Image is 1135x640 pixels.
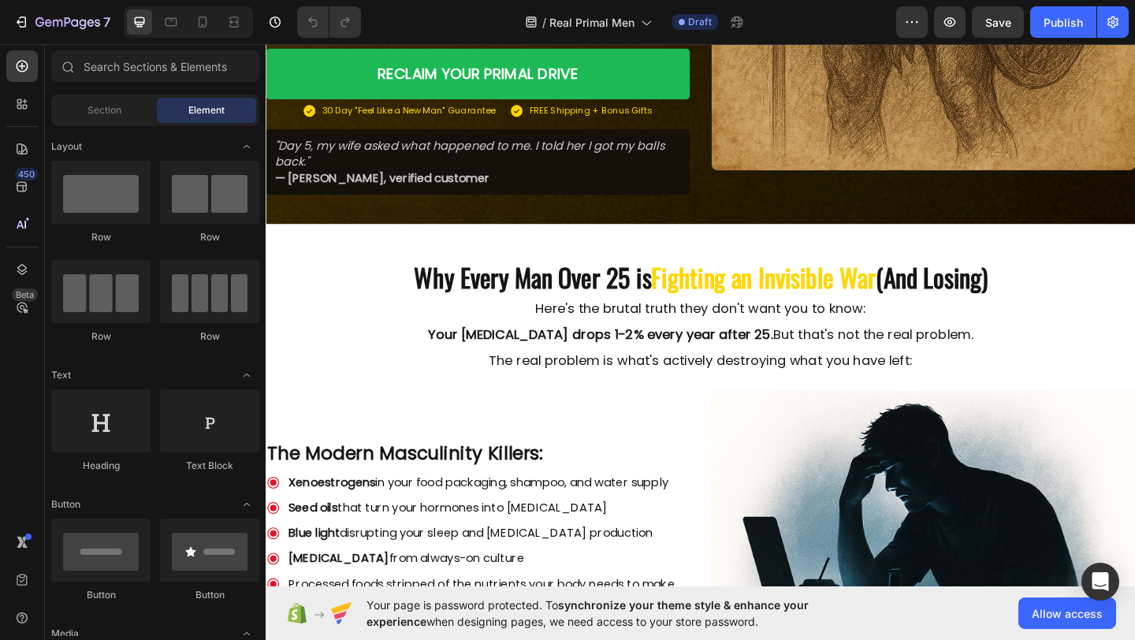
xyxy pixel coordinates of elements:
button: Allow access [1018,597,1116,629]
span: Section [87,103,121,117]
div: Button [51,588,151,602]
span: Fighting an Invisible War [419,235,664,276]
span: Element [188,103,225,117]
iframe: Design area [266,42,1135,588]
span: Allow access [1032,605,1103,622]
p: Here's the brutal truth they don't want you to know: But that's not the real problem. The real pr... [120,283,826,354]
div: 450 [15,168,38,180]
div: Row [51,329,151,344]
div: Beta [12,288,38,301]
p: FREE Shipping + Bonus Gifts [287,69,420,80]
span: / [542,14,546,31]
span: Toggle open [234,363,259,388]
p: The Modern Masculinity Killers: [2,433,460,463]
span: Toggle open [234,492,259,517]
div: Open Intercom Messenger [1081,563,1119,601]
button: Save [972,6,1024,38]
strong: Your [MEDICAL_DATA] drops 1-2% every year after 25. [177,308,552,328]
p: 7 [103,13,110,32]
input: Search Sections & Elements [51,50,259,82]
div: Row [51,230,151,244]
span: Real Primal Men [549,14,634,31]
strong: Blue light [24,525,80,543]
i: "Day 5, my wife asked what happened to me. I told her I got my balls back." [9,103,434,139]
p: in your food packaging, shampoo, and water supply [24,470,459,489]
p: Processed foods stripped of the nutrients your body needs to make [MEDICAL_DATA] [24,580,459,618]
div: Row [160,329,259,344]
p: disrupting your sleep and [MEDICAL_DATA] production [24,525,459,544]
span: Layout [51,140,82,154]
div: Row [160,230,259,244]
div: Heading [51,459,151,473]
span: Save [985,16,1011,29]
strong: Seed oils [24,497,78,515]
p: from always-on culture [24,553,459,571]
div: Button [160,588,259,602]
span: synchronize your theme style & enhance your experience [367,598,809,628]
button: Publish [1030,6,1096,38]
div: Text Block [160,459,259,473]
p: that turn your hormones into [MEDICAL_DATA] [24,497,459,516]
strong: — [PERSON_NAME], verified customer [9,139,244,157]
h2: Why Every Man Over 25 is (And Losing) [118,237,828,273]
div: Undo/Redo [297,6,361,38]
span: Toggle open [234,134,259,159]
strong: Xenoestrogens [24,470,119,488]
button: 7 [6,6,117,38]
span: Text [51,368,71,382]
span: Draft [688,15,712,29]
div: Publish [1044,14,1083,31]
strong: [MEDICAL_DATA] [24,553,134,571]
span: Your page is password protected. To when designing pages, we need access to your store password. [367,597,870,630]
span: Button [51,497,80,512]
